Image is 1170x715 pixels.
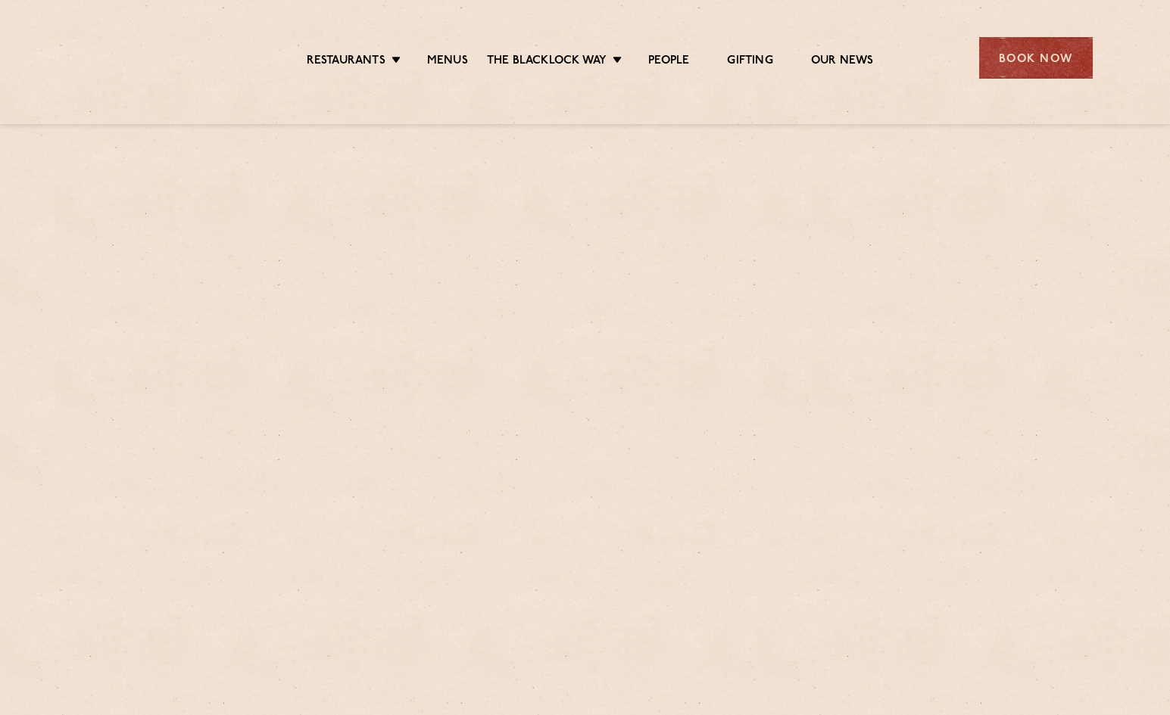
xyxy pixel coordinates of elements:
img: svg%3E [78,14,209,101]
a: People [648,54,689,70]
a: Gifting [727,54,772,70]
a: Our News [811,54,874,70]
a: Menus [427,54,468,70]
div: Book Now [979,37,1093,79]
a: Restaurants [307,54,385,70]
a: The Blacklock Way [487,54,607,70]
